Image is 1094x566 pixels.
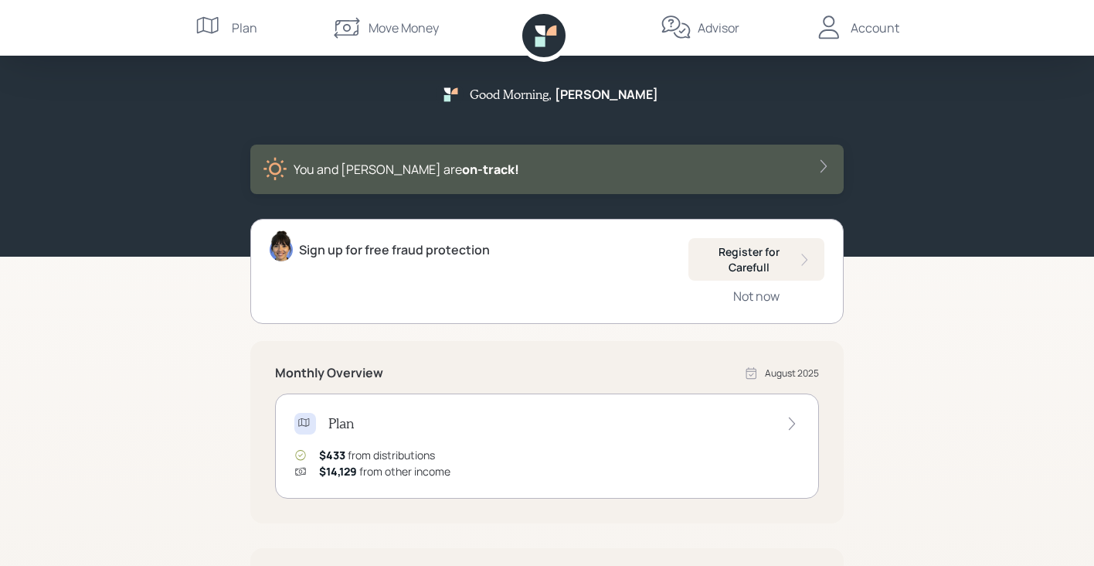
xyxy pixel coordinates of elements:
div: Register for Carefull [701,244,812,274]
img: sunny-XHVQM73Q.digested.png [263,157,287,182]
div: You and [PERSON_NAME] are [294,160,519,179]
h5: Good Morning , [470,87,552,101]
div: Not now [733,288,780,305]
div: August 2025 [765,367,819,380]
div: Plan [232,19,257,37]
div: from other income [319,463,450,479]
div: Move Money [369,19,439,37]
h5: Monthly Overview [275,366,383,380]
img: treva-nostdahl-headshot.png [270,230,293,261]
h4: Plan [328,415,354,432]
span: on‑track! [462,161,519,178]
h5: [PERSON_NAME] [555,87,658,102]
div: Advisor [698,19,739,37]
div: Sign up for free fraud protection [299,240,490,259]
button: Register for Carefull [688,238,824,281]
div: Account [851,19,899,37]
span: $14,129 [319,464,357,479]
div: from distributions [319,447,435,463]
span: $433 [319,448,345,462]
